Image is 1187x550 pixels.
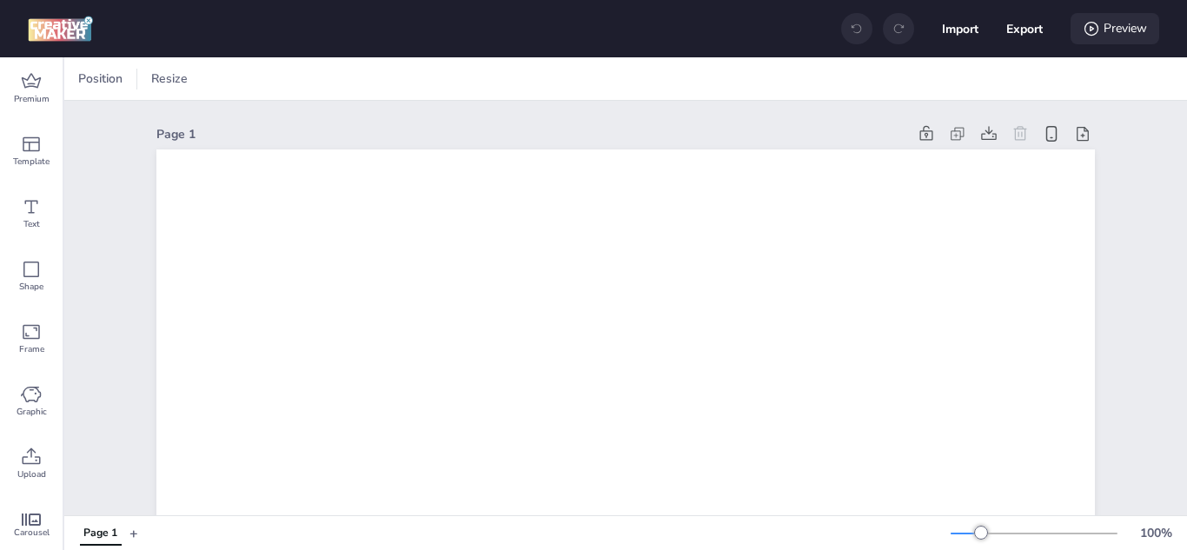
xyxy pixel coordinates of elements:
img: logo Creative Maker [28,16,93,42]
button: + [129,518,138,548]
div: Tabs [71,518,129,548]
span: Carousel [14,526,50,540]
button: Import [942,10,978,47]
span: Position [75,70,126,88]
span: Text [23,217,40,231]
div: Page 1 [83,526,117,541]
span: Template [13,155,50,169]
button: Export [1006,10,1043,47]
span: Frame [19,342,44,356]
span: Upload [17,467,46,481]
span: Resize [148,70,191,88]
div: Preview [1071,13,1159,44]
span: Graphic [17,405,47,419]
span: Premium [14,92,50,106]
span: Shape [19,280,43,294]
div: 100 % [1135,524,1177,542]
div: Page 1 [156,125,907,143]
